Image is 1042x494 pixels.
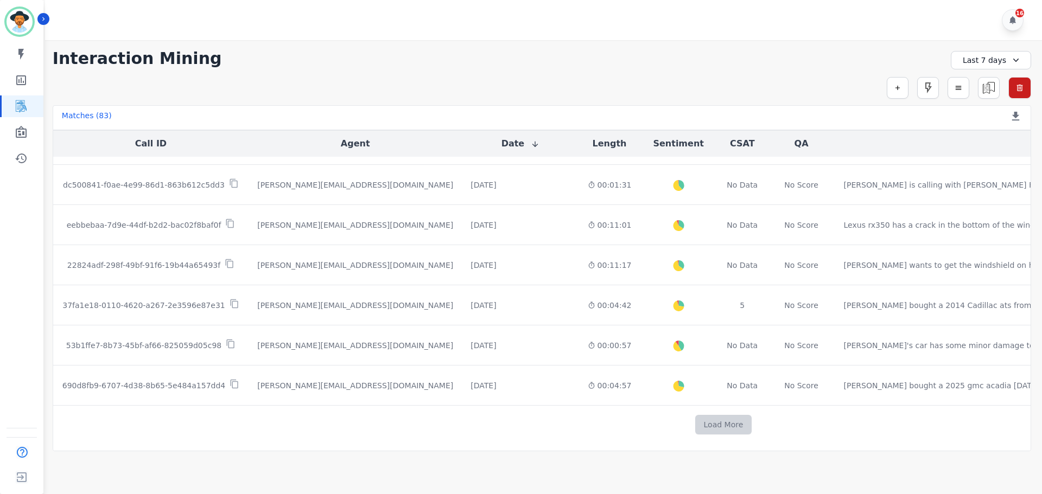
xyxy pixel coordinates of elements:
[257,260,453,271] div: [PERSON_NAME][EMAIL_ADDRESS][DOMAIN_NAME]
[951,51,1031,69] div: Last 7 days
[784,340,818,351] div: No Score
[784,260,818,271] div: No Score
[62,300,225,311] p: 37fa1e18-0110-4620-a267-2e3596e87e31
[471,260,496,271] div: [DATE]
[257,380,453,391] div: [PERSON_NAME][EMAIL_ADDRESS][DOMAIN_NAME]
[784,220,818,230] div: No Score
[726,380,759,391] div: No Data
[341,137,370,150] button: Agent
[471,340,496,351] div: [DATE]
[67,260,220,271] p: 22824adf-298f-49bf-91f6-19b44a65493f
[471,300,496,311] div: [DATE]
[653,137,703,150] button: Sentiment
[695,415,752,434] button: Load More
[1015,9,1024,17] div: 16
[257,340,453,351] div: [PERSON_NAME][EMAIL_ADDRESS][DOMAIN_NAME]
[784,300,818,311] div: No Score
[501,137,540,150] button: Date
[63,179,225,190] p: dc500841-f0ae-4e99-86d1-863b612c5dd3
[67,220,221,230] p: eebbebaa-7d9e-44df-b2d2-bac02f8baf0f
[593,137,627,150] button: Length
[66,340,221,351] p: 53b1ffe7-8b73-45bf-af66-825059d05c98
[730,137,755,150] button: CSAT
[726,300,759,311] div: 5
[784,380,818,391] div: No Score
[471,179,496,190] div: [DATE]
[588,380,632,391] div: 00:04:57
[257,179,453,190] div: [PERSON_NAME][EMAIL_ADDRESS][DOMAIN_NAME]
[471,220,496,230] div: [DATE]
[471,380,496,391] div: [DATE]
[257,220,453,230] div: [PERSON_NAME][EMAIL_ADDRESS][DOMAIN_NAME]
[726,179,759,190] div: No Data
[795,137,809,150] button: QA
[726,340,759,351] div: No Data
[62,380,226,391] p: 690d8fb9-6707-4d38-8b65-5e484a157dd4
[53,49,222,68] h1: Interaction Mining
[588,260,632,271] div: 00:11:17
[7,9,33,35] img: Bordered avatar
[588,340,632,351] div: 00:00:57
[135,137,167,150] button: Call ID
[62,110,112,125] div: Matches ( 83 )
[588,300,632,311] div: 00:04:42
[726,220,759,230] div: No Data
[588,179,632,190] div: 00:01:31
[588,220,632,230] div: 00:11:01
[784,179,818,190] div: No Score
[257,300,453,311] div: [PERSON_NAME][EMAIL_ADDRESS][DOMAIN_NAME]
[726,260,759,271] div: No Data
